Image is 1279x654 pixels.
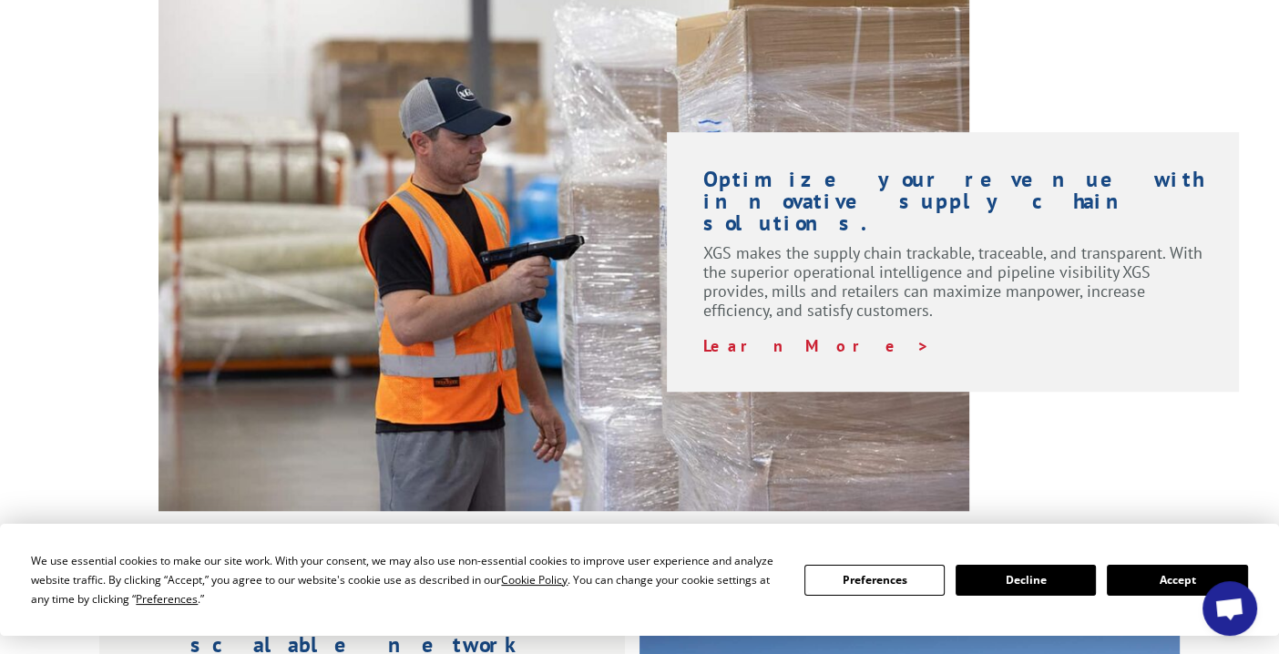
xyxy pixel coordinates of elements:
a: Learn More > [703,335,930,356]
div: We use essential cookies to make our site work. With your consent, we may also use non-essential ... [31,551,782,608]
button: Preferences [804,565,945,596]
button: Decline [956,565,1096,596]
span: Cookie Policy [501,572,568,588]
div: Open chat [1202,581,1257,636]
p: XGS makes the supply chain trackable, traceable, and transparent. With the superior operational i... [703,243,1203,336]
h1: Optimize your revenue with innovative supply chain solutions. [703,169,1203,243]
button: Accept [1107,565,1247,596]
span: Preferences [136,591,198,607]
